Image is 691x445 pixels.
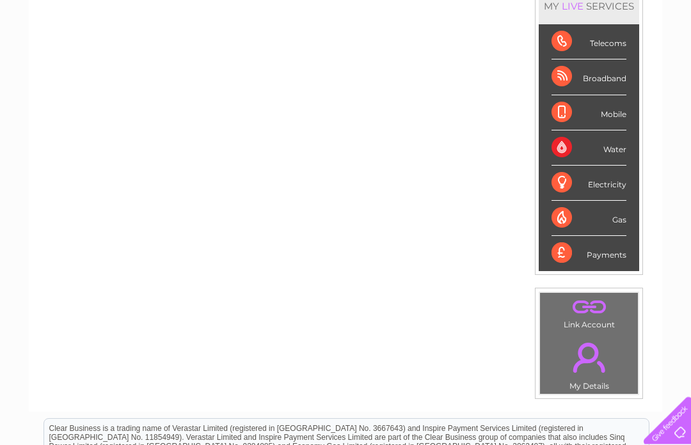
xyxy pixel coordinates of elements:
[606,54,637,64] a: Contact
[539,293,639,333] td: Link Account
[466,54,490,64] a: Water
[44,7,649,62] div: Clear Business is a trading name of Verastar Limited (registered in [GEOGRAPHIC_DATA] No. 3667643...
[543,336,635,380] a: .
[543,297,635,319] a: .
[552,237,626,271] div: Payments
[649,54,679,64] a: Log out
[498,54,526,64] a: Energy
[552,131,626,166] div: Water
[534,54,572,64] a: Telecoms
[552,96,626,131] div: Mobile
[552,60,626,95] div: Broadband
[552,201,626,237] div: Gas
[450,6,538,22] a: 0333 014 3131
[552,25,626,60] div: Telecoms
[580,54,598,64] a: Blog
[24,33,90,72] img: logo.png
[552,166,626,201] div: Electricity
[539,332,639,395] td: My Details
[559,1,586,13] div: LIVE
